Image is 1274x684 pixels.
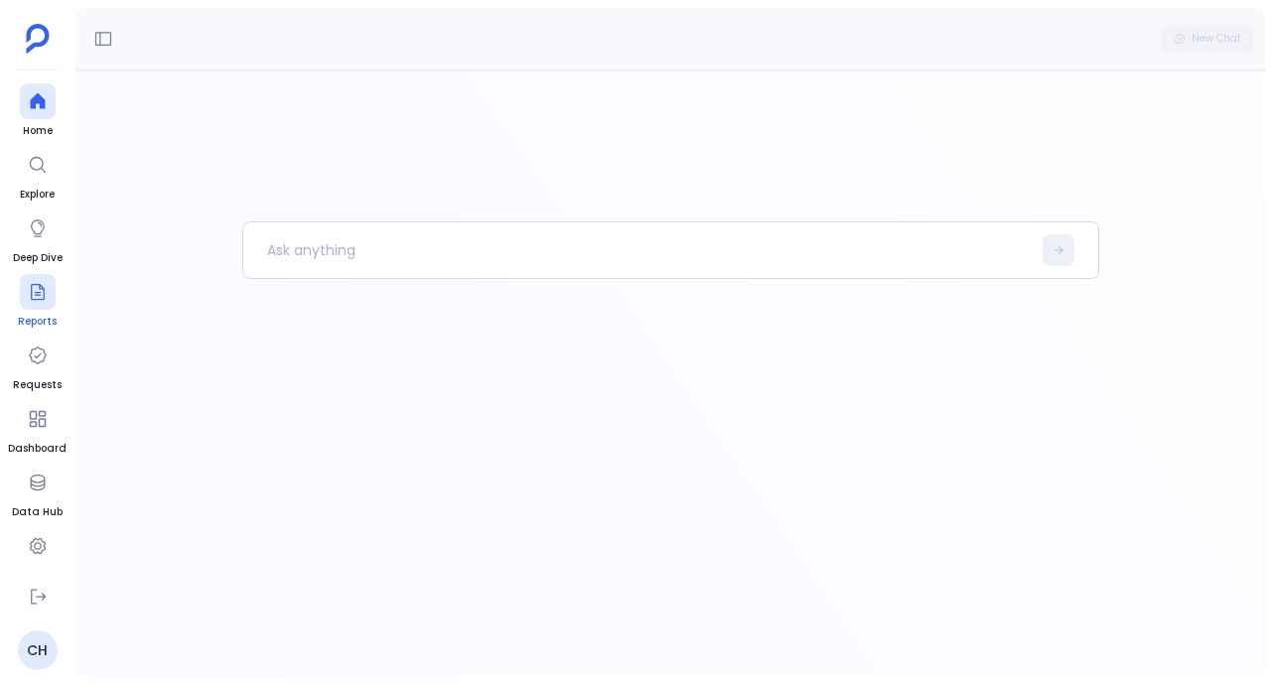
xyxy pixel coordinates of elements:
img: petavue logo [26,24,50,54]
a: Data Hub [12,465,63,520]
a: Reports [18,274,57,330]
a: CH [18,630,58,670]
span: Reports [18,314,57,330]
span: Deep Dive [13,250,63,266]
a: Explore [20,147,56,203]
a: Dashboard [8,401,67,457]
a: Requests [13,338,62,393]
span: Home [20,123,56,139]
span: Settings [15,568,61,584]
span: Data Hub [12,504,63,520]
span: Requests [13,377,62,393]
span: Explore [20,187,56,203]
a: Settings [15,528,61,584]
a: Home [20,83,56,139]
span: Dashboard [8,441,67,457]
a: Deep Dive [13,210,63,266]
